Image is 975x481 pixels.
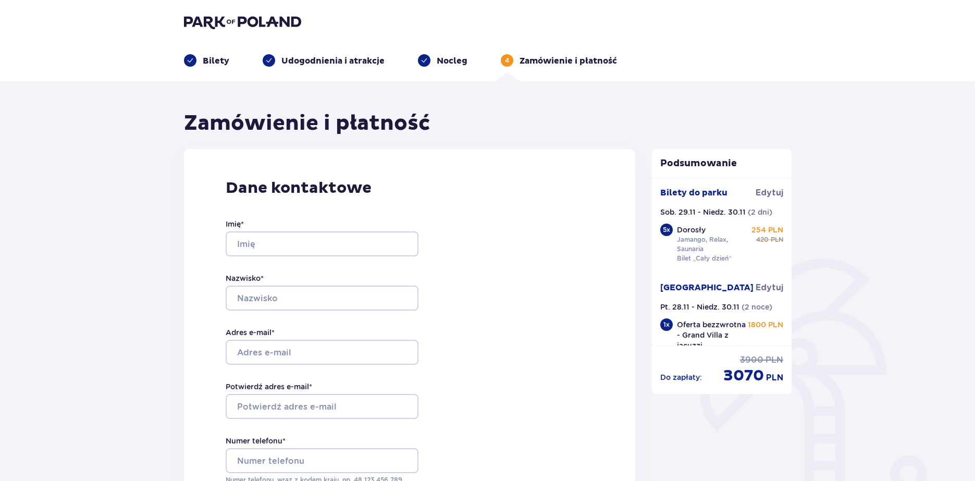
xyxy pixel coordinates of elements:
[226,436,286,446] label: Numer telefonu *
[677,319,749,351] p: Oferta bezzwrotna - Grand Villa z jacuzzi
[660,282,754,293] p: [GEOGRAPHIC_DATA]
[756,235,769,244] p: 420
[226,286,418,311] input: Nazwisko
[660,302,739,312] p: Pt. 28.11 - Niedz. 30.11
[766,354,783,366] p: PLN
[226,231,418,256] input: Imię
[226,340,418,365] input: Adres e-mail
[520,55,617,67] p: Zamówienie i płatność
[203,55,229,67] p: Bilety
[226,381,312,392] label: Potwierdź adres e-mail *
[660,372,702,383] p: Do zapłaty :
[756,187,783,199] a: Edytuj
[723,366,764,386] p: 3070
[766,372,783,384] p: PLN
[437,55,467,67] p: Nocleg
[677,254,732,263] p: Bilet „Cały dzień”
[281,55,385,67] p: Udogodnienia i atrakcje
[748,319,783,330] p: 1800 PLN
[226,273,264,283] label: Nazwisko *
[505,56,509,65] p: 4
[742,302,772,312] p: ( 2 noce )
[226,178,594,198] p: Dane kontaktowe
[771,235,783,244] p: PLN
[660,187,727,199] p: Bilety do parku
[226,219,244,229] label: Imię *
[677,235,749,254] p: Jamango, Relax, Saunaria
[660,224,673,236] div: 5 x
[756,282,783,293] a: Edytuj
[660,318,673,331] div: 1 x
[677,225,706,235] p: Dorosły
[748,207,772,217] p: ( 2 dni )
[184,15,301,29] img: Park of Poland logo
[660,207,746,217] p: Sob. 29.11 - Niedz. 30.11
[740,354,763,366] p: 3900
[226,327,275,338] label: Adres e-mail *
[226,394,418,419] input: Potwierdź adres e-mail
[184,110,430,137] h1: Zamówienie i płatność
[751,225,783,235] p: 254 PLN
[226,448,418,473] input: Numer telefonu
[652,157,792,170] p: Podsumowanie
